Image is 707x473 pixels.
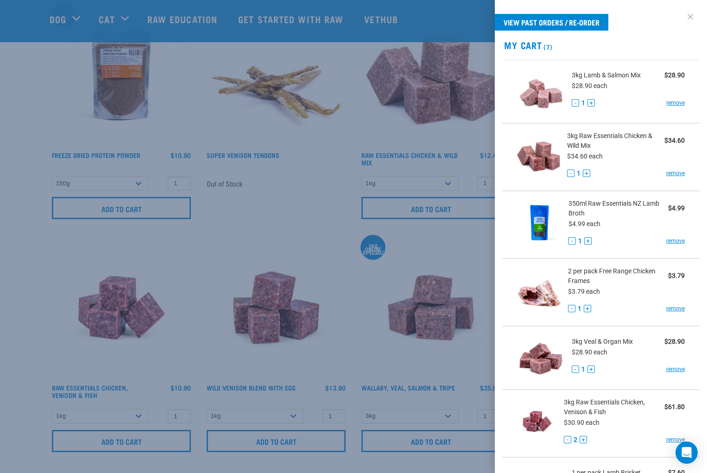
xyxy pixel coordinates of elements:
button: - [567,170,574,177]
button: + [580,436,587,443]
img: Raw Essentials Chicken & Wild Mix [517,131,560,179]
img: Raw Essentials Chicken, Venison & Fish [517,397,557,445]
span: 3kg Raw Essentials Chicken & Wild Mix [567,131,664,151]
strong: $4.99 [668,204,685,212]
button: + [583,170,590,177]
span: 2 per pack Free Range Chicken Frames [568,266,668,286]
span: $3.79 each [568,288,600,295]
span: 1 [578,236,582,246]
span: 3kg Lamb & Salmon Mix [572,70,641,80]
strong: $61.80 [664,403,685,410]
button: - [572,99,579,107]
img: Veal & Organ Mix [517,334,565,382]
span: 350ml Raw Essentials NZ Lamb Broth [568,199,668,218]
button: + [584,305,591,312]
span: 3kg Raw Essentials Chicken, Venison & Fish [564,397,664,417]
img: Lamb & Salmon Mix [517,68,565,115]
a: remove [666,237,685,245]
span: 3kg Veal & Organ Mix [572,337,633,347]
span: 1 [578,304,581,314]
span: $30.90 each [564,419,600,426]
a: remove [666,435,685,444]
span: $28.90 each [572,82,607,89]
a: remove [666,304,685,313]
strong: $34.60 [664,137,685,144]
button: - [568,305,575,312]
h2: My Cart [495,40,707,50]
button: + [587,366,595,373]
span: (7) [542,45,553,48]
a: remove [666,99,685,107]
button: + [584,237,592,245]
img: Raw Essentials NZ Lamb Broth [517,199,562,246]
span: $34.60 each [567,152,603,160]
button: - [568,237,576,245]
strong: $3.79 [668,272,685,279]
button: - [564,436,571,443]
a: remove [666,365,685,373]
a: remove [666,169,685,177]
a: View past orders / re-order [495,14,608,31]
span: 1 [581,98,585,108]
span: 2 [574,435,577,445]
span: 1 [581,365,585,374]
strong: $28.90 [664,338,685,345]
span: $28.90 each [572,348,607,356]
strong: $28.90 [664,71,685,79]
span: $4.99 each [568,220,600,227]
button: - [572,366,579,373]
span: 1 [577,169,581,178]
div: Open Intercom Messenger [675,441,698,464]
button: + [587,99,595,107]
img: Free Range Chicken Frames [517,266,561,314]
